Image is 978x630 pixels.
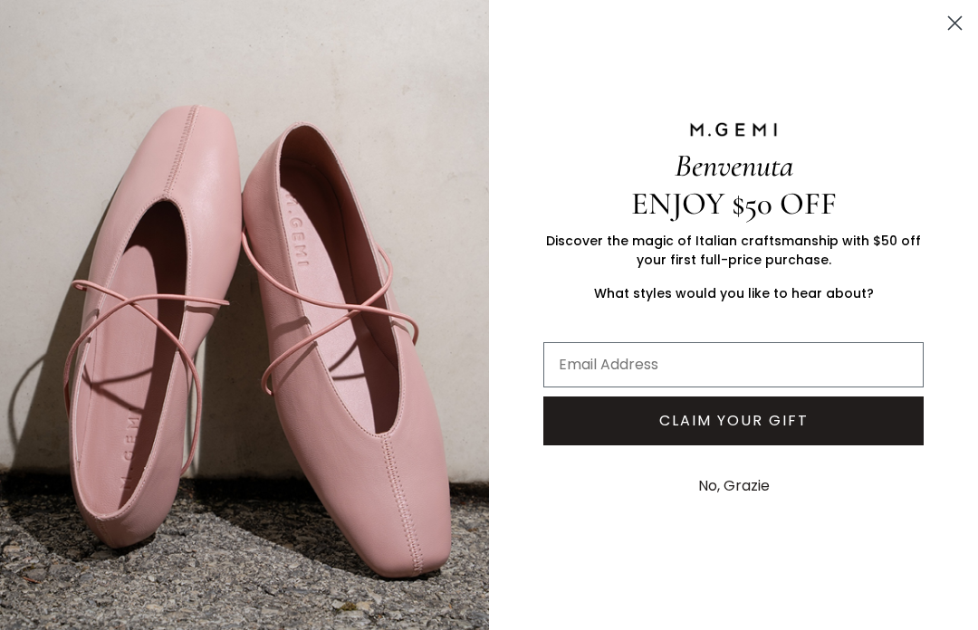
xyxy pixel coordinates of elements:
button: Close dialog [939,7,971,39]
span: Benvenuta [675,147,793,185]
input: Email Address [543,342,924,387]
span: What styles would you like to hear about? [594,284,874,302]
span: Discover the magic of Italian craftsmanship with $50 off your first full-price purchase. [546,232,921,269]
span: ENJOY $50 OFF [631,185,837,223]
button: CLAIM YOUR GIFT [543,396,924,445]
button: No, Grazie [689,463,779,509]
img: M.GEMI [688,121,779,138]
